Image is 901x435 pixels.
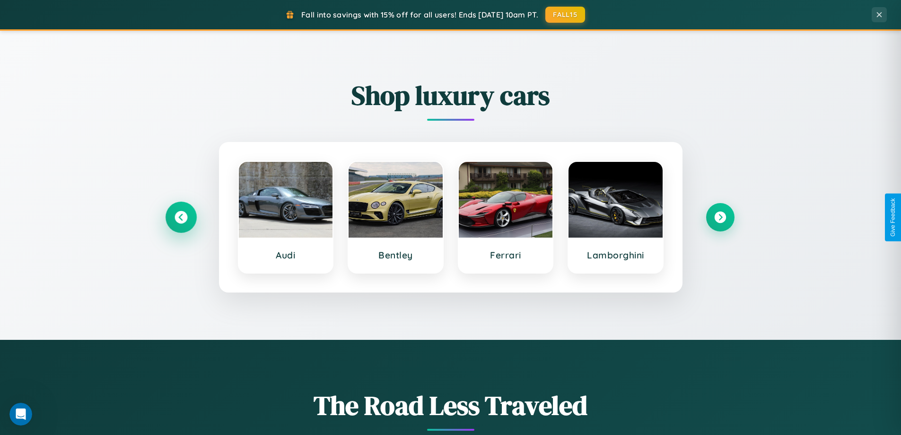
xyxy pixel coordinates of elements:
[358,249,433,261] h3: Bentley
[167,387,735,424] h1: The Road Less Traveled
[301,10,538,19] span: Fall into savings with 15% off for all users! Ends [DATE] 10am PT.
[167,77,735,114] h2: Shop luxury cars
[248,249,324,261] h3: Audi
[468,249,543,261] h3: Ferrari
[578,249,653,261] h3: Lamborghini
[545,7,585,23] button: FALL15
[890,198,896,237] div: Give Feedback
[9,403,32,426] iframe: Intercom live chat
